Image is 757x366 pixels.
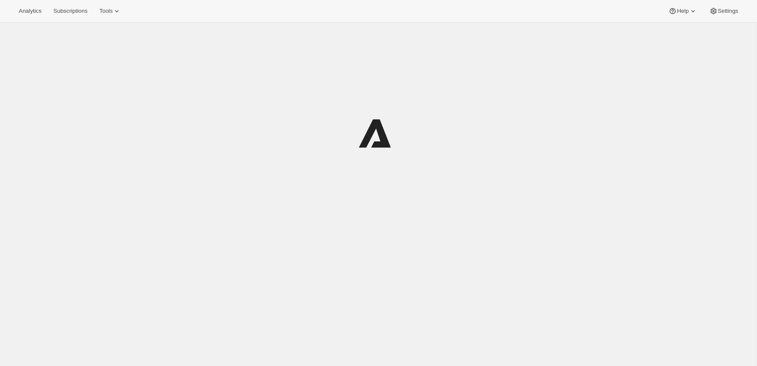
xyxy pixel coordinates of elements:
span: Settings [718,8,738,14]
button: Subscriptions [48,5,92,17]
button: Settings [704,5,743,17]
button: Tools [94,5,126,17]
span: Tools [99,8,113,14]
span: Subscriptions [53,8,87,14]
button: Analytics [14,5,46,17]
span: Analytics [19,8,41,14]
button: Help [663,5,702,17]
span: Help [677,8,688,14]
